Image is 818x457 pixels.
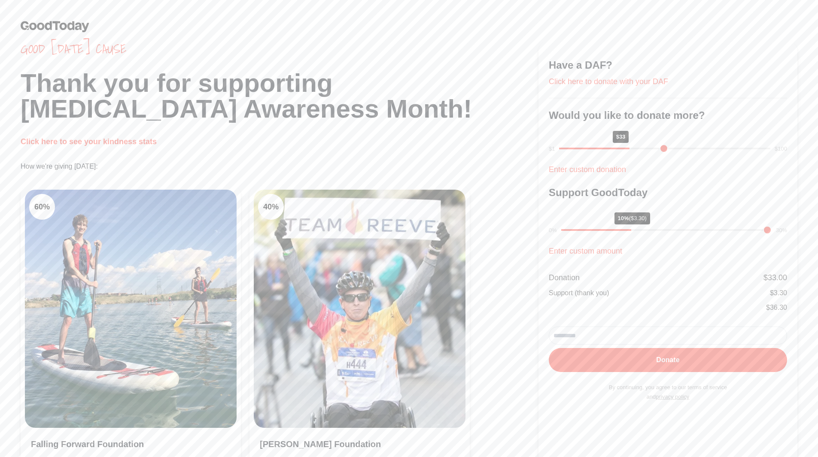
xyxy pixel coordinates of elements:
div: $ [770,288,787,298]
span: 33.00 [768,273,787,282]
span: 3.30 [774,289,787,297]
img: Clean Air Task Force [25,190,237,428]
h3: Support GoodToday [549,186,787,200]
div: Support (thank you) [549,288,609,298]
div: Donation [549,272,580,284]
div: 60 % [29,194,55,220]
h3: [PERSON_NAME] Foundation [260,438,459,450]
div: 10% [614,212,650,224]
span: Good [DATE] cause [21,41,538,57]
a: Click here to donate with your DAF [549,77,668,86]
h1: Thank you for supporting [MEDICAL_DATA] Awareness Month! [21,70,538,122]
img: Clean Cooking Alliance [254,190,465,428]
p: By continuing, you agree to our terms of service and [549,383,787,402]
p: How we're giving [DATE]: [21,161,538,172]
h3: Would you like to donate more? [549,109,787,122]
div: $1 [549,145,555,153]
span: ($3.30) [629,215,647,221]
div: $ [763,272,787,284]
div: $100 [775,145,787,153]
a: Enter custom donation [549,165,626,174]
div: 40 % [258,194,284,220]
div: $ [766,303,787,313]
div: $33 [613,131,629,143]
div: 30% [776,226,787,235]
a: Enter custom amount [549,247,622,255]
img: GoodToday [21,21,89,32]
a: privacy policy [656,393,689,400]
button: Donate [549,348,787,372]
span: 36.30 [770,304,787,311]
div: 0% [549,226,557,235]
a: Click here to see your kindness stats [21,137,157,146]
h3: Falling Forward Foundation [31,438,231,450]
h3: Have a DAF? [549,58,787,72]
